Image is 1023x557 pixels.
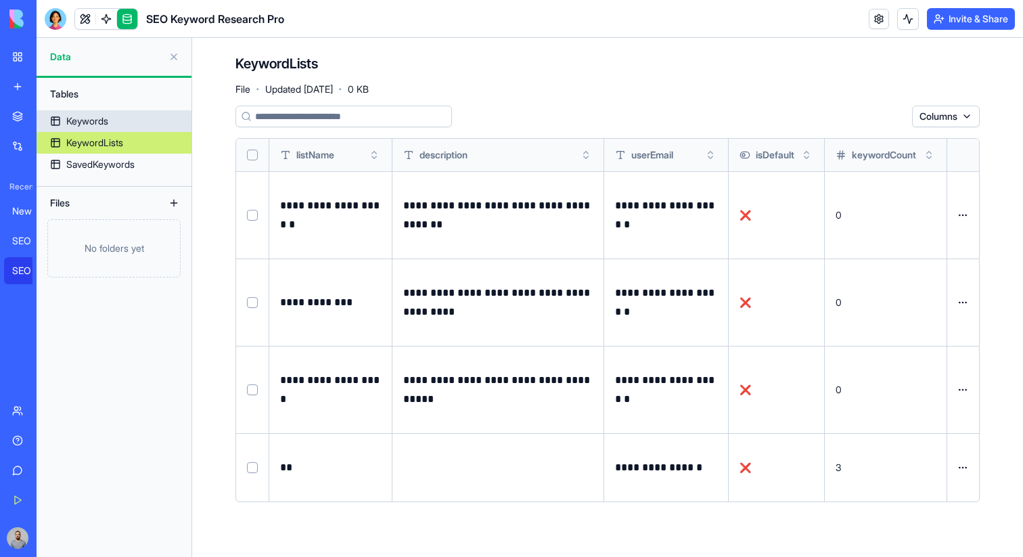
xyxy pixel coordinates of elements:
img: image_123650291_bsq8ao.jpg [7,527,28,549]
span: 0 [836,209,842,221]
div: SEO Keyword Research Pro [12,234,50,248]
span: Data [50,50,163,64]
button: Columns [912,106,980,127]
div: SavedKeywords [66,158,135,171]
span: 0 KB [348,83,369,96]
span: ❌ [740,296,751,308]
button: Select row [247,210,258,221]
span: Recent [4,181,32,192]
button: Select row [247,297,258,308]
span: · [338,79,342,100]
div: KeywordLists [66,136,123,150]
button: Invite & Share [927,8,1015,30]
div: New App [12,204,50,218]
span: Updated [DATE] [265,83,333,96]
div: SEO Keyword Research Pro [12,264,50,277]
div: Tables [43,83,185,105]
a: No folders yet [37,219,191,277]
button: Select row [247,462,258,473]
a: KeywordLists [37,132,191,154]
a: Keywords [37,110,191,132]
span: 0 [836,296,842,308]
span: ❌ [740,462,751,473]
span: description [419,148,468,162]
a: New App [4,198,58,225]
span: · [256,79,260,100]
div: Keywords [66,114,108,128]
button: Toggle sort [579,148,593,162]
a: SEO Keyword Research Pro [4,257,58,284]
button: Toggle sort [367,148,381,162]
button: Select row [247,384,258,395]
button: Toggle sort [704,148,717,162]
span: 3 [836,462,841,473]
span: userEmail [631,148,673,162]
a: SEO Keyword Research Pro [4,227,58,254]
button: Toggle sort [922,148,936,162]
span: 0 [836,384,842,395]
span: isDefault [756,148,794,162]
div: No folders yet [47,219,181,277]
a: SavedKeywords [37,154,191,175]
span: ❌ [740,384,751,395]
span: listName [296,148,334,162]
h4: KeywordLists [235,54,318,73]
span: keywordCount [852,148,916,162]
span: File [235,83,250,96]
span: SEO Keyword Research Pro [146,11,284,27]
span: ❌ [740,209,751,221]
img: logo [9,9,93,28]
button: Toggle sort [800,148,813,162]
button: Select all [247,150,258,160]
div: Files [43,192,152,214]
